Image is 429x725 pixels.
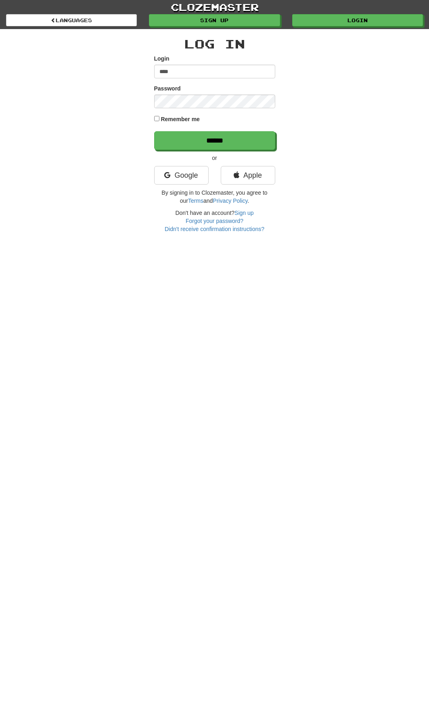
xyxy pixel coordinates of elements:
[154,189,275,205] p: By signing in to Clozemaster, you agree to our and .
[161,115,200,123] label: Remember me
[186,218,243,224] a: Forgot your password?
[154,84,181,92] label: Password
[165,226,264,232] a: Didn't receive confirmation instructions?
[154,37,275,50] h2: Log In
[154,154,275,162] p: or
[213,198,247,204] a: Privacy Policy
[154,166,209,185] a: Google
[188,198,203,204] a: Terms
[154,209,275,233] div: Don't have an account?
[149,14,280,26] a: Sign up
[6,14,137,26] a: Languages
[234,210,253,216] a: Sign up
[154,55,170,63] label: Login
[292,14,423,26] a: Login
[221,166,275,185] a: Apple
